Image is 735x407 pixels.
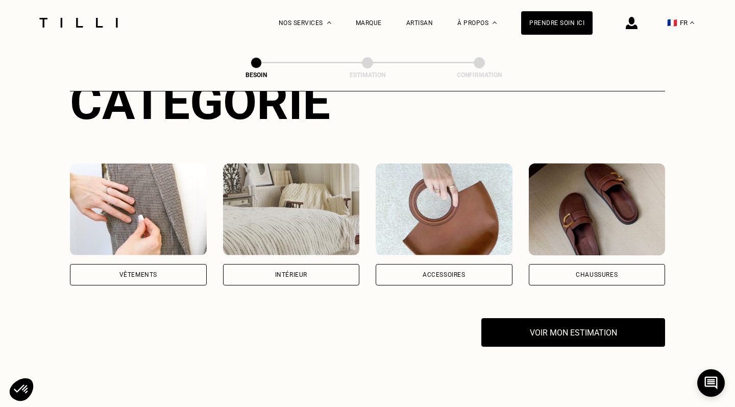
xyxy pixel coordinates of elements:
span: 🇫🇷 [667,18,677,28]
div: Accessoires [423,272,465,278]
img: menu déroulant [690,21,694,24]
img: Logo du service de couturière Tilli [36,18,121,28]
img: Menu déroulant à propos [493,21,497,24]
img: Chaussures [529,163,666,255]
button: Voir mon estimation [481,318,665,347]
div: Chaussures [576,272,618,278]
a: Artisan [406,19,433,27]
img: Intérieur [223,163,360,255]
img: Accessoires [376,163,512,255]
img: icône connexion [626,17,638,29]
div: Vêtements [119,272,157,278]
div: Estimation [316,71,419,79]
div: Besoin [205,71,307,79]
a: Prendre soin ici [521,11,593,35]
img: Menu déroulant [327,21,331,24]
div: Confirmation [428,71,530,79]
div: Catégorie [70,74,665,131]
a: Marque [356,19,382,27]
img: Vêtements [70,163,207,255]
div: Intérieur [275,272,307,278]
